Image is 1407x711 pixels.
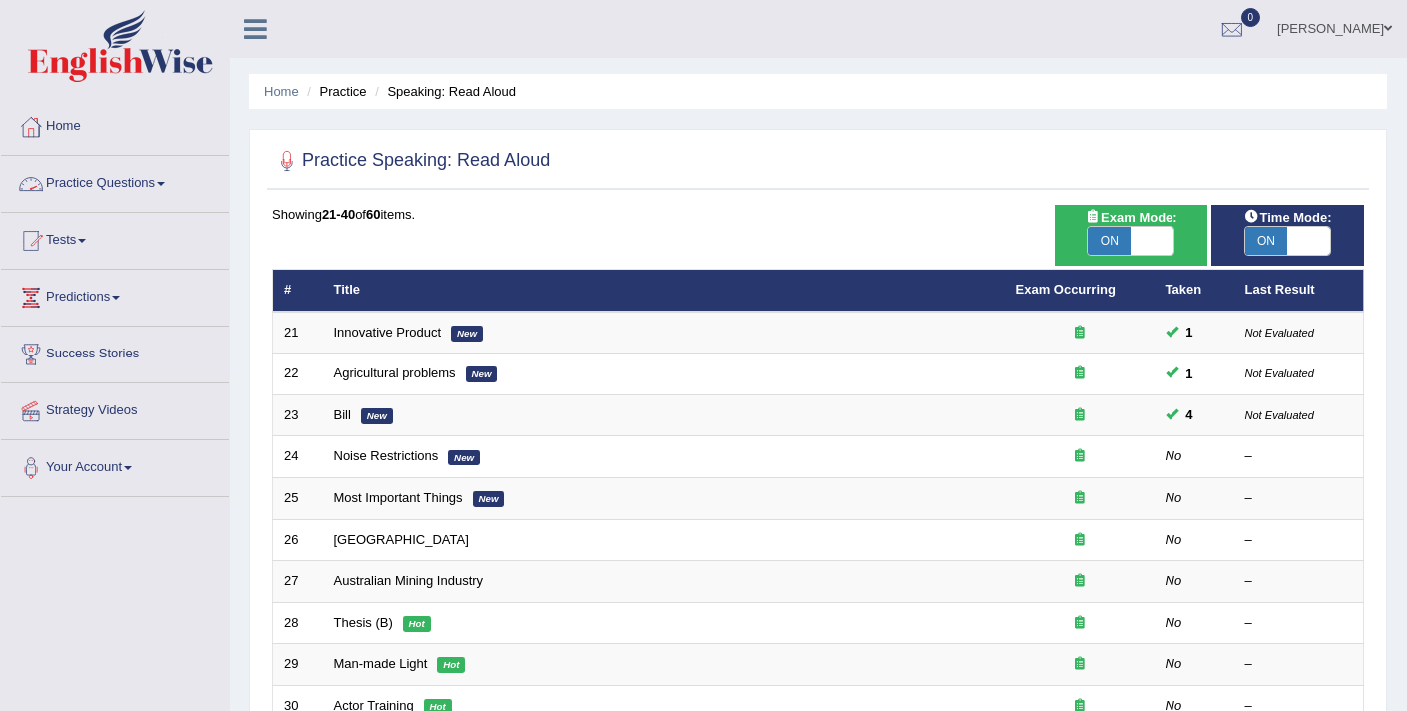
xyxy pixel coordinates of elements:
[1016,655,1144,674] div: Exam occurring question
[334,656,428,671] a: Man-made Light
[1016,614,1144,633] div: Exam occurring question
[361,408,393,424] em: New
[273,354,323,395] td: 22
[437,657,465,673] em: Hot
[273,312,323,354] td: 21
[273,270,323,312] th: #
[1016,447,1144,466] div: Exam occurring question
[1178,322,1201,343] span: You can still take this question
[1241,8,1261,27] span: 0
[1236,207,1340,228] span: Time Mode:
[273,602,323,644] td: 28
[1245,489,1353,508] div: –
[1245,409,1314,421] small: Not Evaluated
[1166,615,1182,630] em: No
[1,213,229,263] a: Tests
[1,440,229,490] a: Your Account
[1245,531,1353,550] div: –
[273,436,323,478] td: 24
[473,491,505,507] em: New
[451,326,483,342] em: New
[334,573,484,588] a: Australian Mining Industry
[273,561,323,603] td: 27
[1245,614,1353,633] div: –
[370,82,516,101] li: Speaking: Read Aloud
[273,478,323,520] td: 25
[1077,207,1184,228] span: Exam Mode:
[1055,205,1207,266] div: Show exams occurring in exams
[1166,490,1182,505] em: No
[322,207,355,222] b: 21-40
[1178,404,1201,425] span: You can still take this question
[1166,448,1182,463] em: No
[334,448,439,463] a: Noise Restrictions
[272,205,1364,224] div: Showing of items.
[1,270,229,320] a: Predictions
[1245,327,1314,339] small: Not Evaluated
[1016,531,1144,550] div: Exam occurring question
[1166,532,1182,547] em: No
[334,325,442,340] a: Innovative Product
[1166,573,1182,588] em: No
[1245,227,1288,255] span: ON
[1016,406,1144,425] div: Exam occurring question
[403,616,431,632] em: Hot
[273,394,323,436] td: 23
[448,450,480,466] em: New
[264,84,299,99] a: Home
[273,644,323,686] td: 29
[323,270,1005,312] th: Title
[1245,367,1314,379] small: Not Evaluated
[1234,270,1364,312] th: Last Result
[334,615,393,630] a: Thesis (B)
[1166,656,1182,671] em: No
[1245,655,1353,674] div: –
[366,207,380,222] b: 60
[1016,489,1144,508] div: Exam occurring question
[1178,363,1201,384] span: You can still take this question
[1016,282,1116,297] a: Exam Occurring
[1,99,229,149] a: Home
[1245,447,1353,466] div: –
[1,156,229,206] a: Practice Questions
[1016,364,1144,383] div: Exam occurring question
[272,146,550,176] h2: Practice Speaking: Read Aloud
[1016,324,1144,343] div: Exam occurring question
[1245,572,1353,591] div: –
[302,82,366,101] li: Practice
[334,365,456,380] a: Agricultural problems
[334,490,463,505] a: Most Important Things
[334,407,351,422] a: Bill
[1016,572,1144,591] div: Exam occurring question
[1,327,229,376] a: Success Stories
[466,366,498,382] em: New
[1155,270,1234,312] th: Taken
[1088,227,1131,255] span: ON
[1,383,229,433] a: Strategy Videos
[334,532,469,547] a: [GEOGRAPHIC_DATA]
[273,519,323,561] td: 26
